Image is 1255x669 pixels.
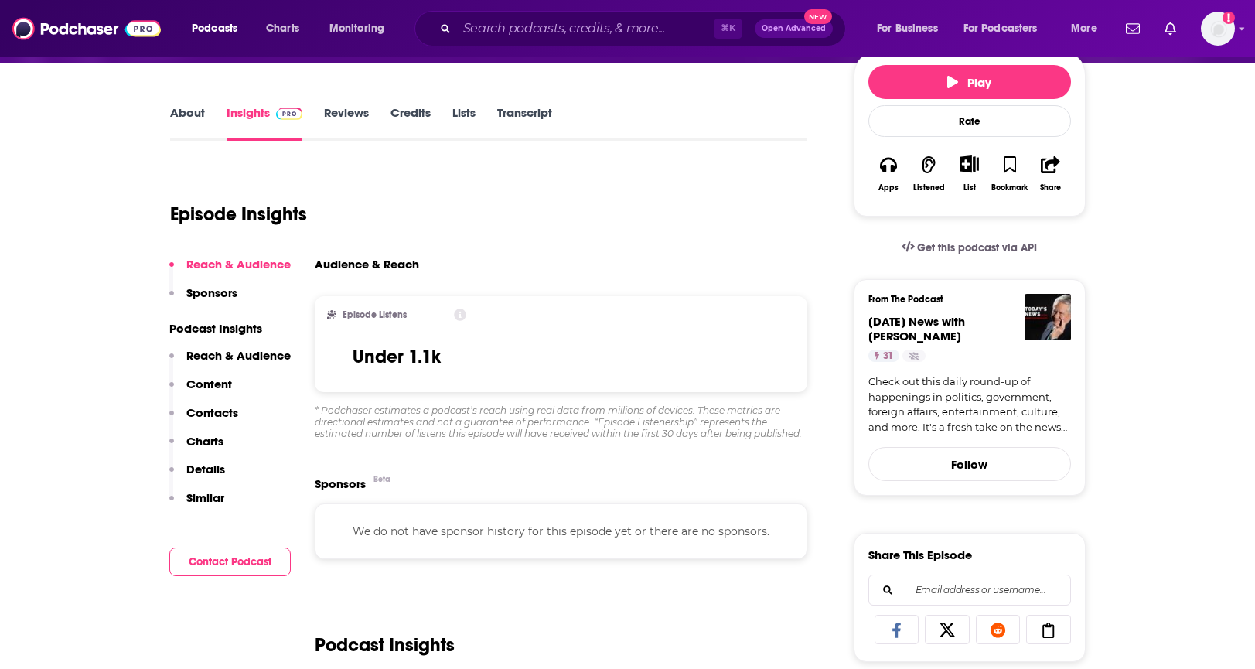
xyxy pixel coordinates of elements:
p: Contacts [186,405,238,420]
button: open menu [866,16,957,41]
input: Search podcasts, credits, & more... [457,16,714,41]
a: Check out this daily round-up of happenings in politics, government, foreign affairs, entertainme... [868,374,1071,435]
span: Logged in as Christina1234 [1201,12,1235,46]
p: Sponsors [186,285,237,300]
a: Share on Facebook [875,615,919,644]
img: Podchaser - Follow, Share and Rate Podcasts [12,14,161,43]
button: open menu [319,16,404,41]
p: Content [186,377,232,391]
img: Today's News with Larry Schweikart [1025,294,1071,340]
svg: Add a profile image [1223,12,1235,24]
button: Open AdvancedNew [755,19,833,38]
button: Sponsors [169,285,237,314]
div: Bookmark [991,183,1028,193]
span: [DATE] News with [PERSON_NAME] [868,314,965,343]
div: Show More ButtonList [949,145,989,202]
button: Charts [169,434,223,462]
p: Reach & Audience [186,257,291,271]
div: * Podchaser estimates a podcast’s reach using real data from millions of devices. These metrics a... [315,404,808,439]
span: For Podcasters [963,18,1038,39]
div: Search followers [868,575,1071,606]
a: Lists [452,105,476,141]
button: Reach & Audience [169,257,291,285]
a: Share on Reddit [976,615,1021,644]
p: Podcast Insights [169,321,291,336]
button: open menu [953,16,1060,41]
button: Follow [868,447,1071,481]
img: User Profile [1201,12,1235,46]
button: Contacts [169,405,238,434]
h1: Episode Insights [170,203,307,226]
img: Podchaser Pro [276,108,303,120]
button: open menu [1060,16,1117,41]
h3: Under 1.1k [353,345,441,368]
h3: Audience & Reach [315,257,419,271]
div: Share [1040,183,1061,193]
a: Charts [256,16,309,41]
div: List [963,183,976,193]
a: Today's News with Larry Schweikart [868,314,965,343]
a: Show notifications dropdown [1120,15,1146,42]
h2: Podcast Insights [315,633,455,657]
p: We do not have sponsor history for this episode yet or there are no sponsors. [334,523,789,540]
button: Content [169,377,232,405]
button: Listened [909,145,949,202]
p: Reach & Audience [186,348,291,363]
div: Search podcasts, credits, & more... [429,11,861,46]
a: Transcript [497,105,552,141]
button: Reach & Audience [169,348,291,377]
div: Rate [868,105,1071,137]
a: 31 [868,350,899,362]
h2: Sponsors [315,476,366,491]
button: Details [169,462,225,490]
a: Get this podcast via API [889,229,1050,267]
a: Reviews [324,105,369,141]
button: Show profile menu [1201,12,1235,46]
button: Apps [868,145,909,202]
h2: Episode Listens [343,309,407,320]
span: New [804,9,832,24]
div: Beta [373,474,390,484]
button: open menu [181,16,257,41]
span: Play [947,75,991,90]
input: Email address or username... [882,575,1058,605]
p: Details [186,462,225,476]
span: Charts [266,18,299,39]
a: Share on X/Twitter [925,615,970,644]
span: Get this podcast via API [917,241,1037,254]
span: Open Advanced [762,25,826,32]
span: More [1071,18,1097,39]
span: Podcasts [192,18,237,39]
span: Monitoring [329,18,384,39]
span: For Business [877,18,938,39]
a: Credits [390,105,431,141]
h3: From The Podcast [868,294,1059,305]
button: Show More Button [953,155,985,172]
button: Play [868,65,1071,99]
a: Show notifications dropdown [1158,15,1182,42]
div: Listened [913,183,945,193]
a: InsightsPodchaser Pro [227,105,303,141]
a: About [170,105,205,141]
div: Apps [878,183,899,193]
button: Share [1030,145,1070,202]
button: Contact Podcast [169,548,291,576]
span: 31 [883,349,893,364]
span: ⌘ K [714,19,742,39]
button: Bookmark [990,145,1030,202]
p: Similar [186,490,224,505]
p: Charts [186,434,223,449]
button: Similar [169,490,224,519]
a: Copy Link [1026,615,1071,644]
h3: Share This Episode [868,548,972,562]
